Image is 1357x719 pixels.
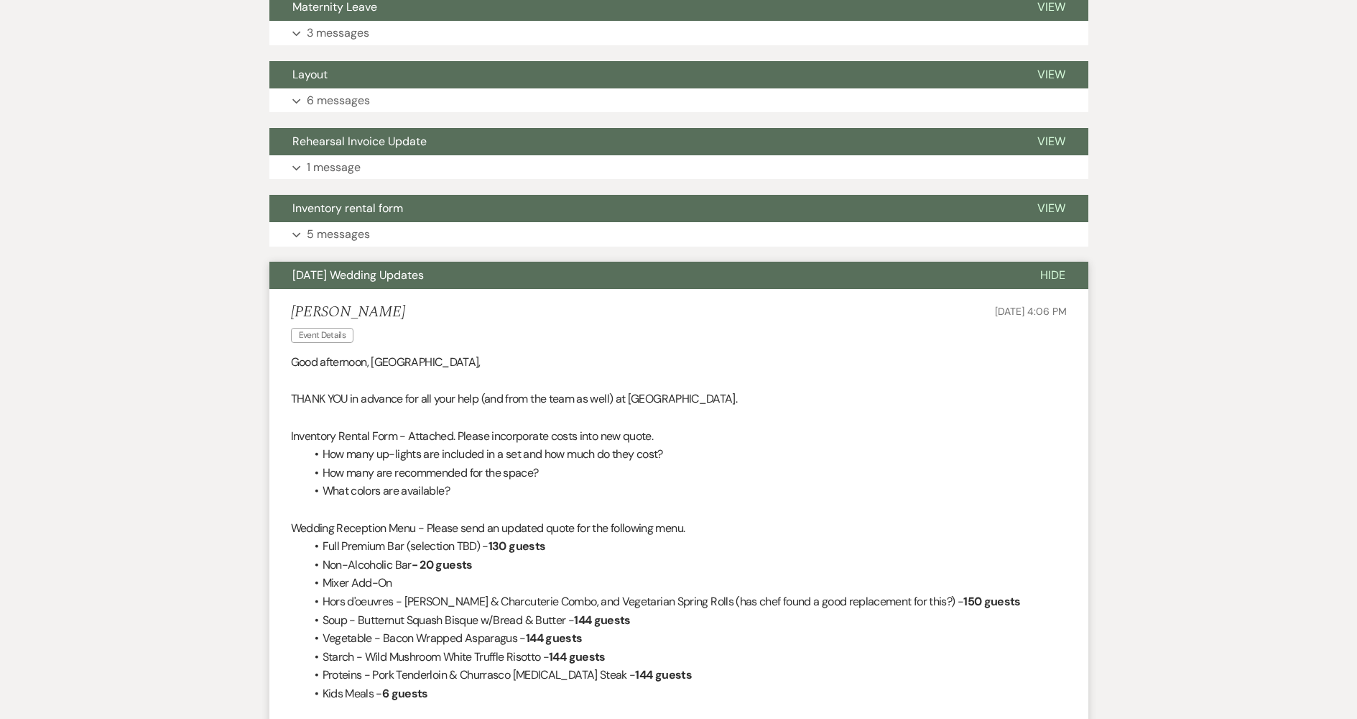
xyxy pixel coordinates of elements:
[292,67,328,82] span: Layout
[269,155,1088,180] button: 1 message
[305,574,1067,592] li: Mixer Add-On
[269,128,1014,155] button: Rehearsal Invoice Update
[526,631,583,646] strong: 144 guests
[292,201,403,216] span: Inventory rental form
[305,648,1067,667] li: Starch - Wild Mushroom White Truffle Risotto -
[1037,201,1065,216] span: View
[1037,67,1065,82] span: View
[305,482,1067,500] li: What colors are available?
[549,649,606,664] strong: 144 guests
[305,445,1067,464] li: How many up-lights are included in a set and how much do they cost?
[291,353,1067,372] p: Good afternoon, [GEOGRAPHIC_DATA],
[382,686,428,701] strong: 6 guests
[269,21,1088,45] button: 3 messages
[305,684,1067,703] li: Kids Meals -
[305,666,1067,684] li: Proteins - Pork Tenderloin & Churrasco [MEDICAL_DATA] Steak -
[291,519,1067,538] p: Wedding Reception Menu - Please send an updated quote for the following menu.
[1014,128,1088,155] button: View
[305,592,1067,611] li: Hors d'oeuvres - [PERSON_NAME] & Charcuterie Combo, and Vegetarian Spring Rolls (has chef found a...
[488,539,546,554] strong: 130 guests
[412,557,473,572] strong: - 20 guests
[269,222,1088,247] button: 5 messages
[291,303,405,321] h5: [PERSON_NAME]
[292,134,427,149] span: Rehearsal Invoice Update
[305,537,1067,556] li: Full Premium Bar (selection TBD) -
[963,594,1021,609] strong: 150 guests
[305,464,1067,482] li: How many are recommended for the space?
[269,195,1014,222] button: Inventory rental form
[291,328,354,343] span: Event Details
[307,91,370,110] p: 6 messages
[995,305,1066,318] span: [DATE] 4:06 PM
[574,613,631,628] strong: 144 guests
[1014,61,1088,88] button: View
[269,262,1017,289] button: [DATE] Wedding Updates
[269,88,1088,113] button: 6 messages
[1040,267,1065,283] span: Hide
[305,556,1067,574] li: Non-Alcoholic Bar
[305,611,1067,630] li: Soup - Butternut Squash Bisque w/Bread & Butter -
[292,267,424,283] span: [DATE] Wedding Updates
[1014,195,1088,222] button: View
[1017,262,1088,289] button: Hide
[291,427,1067,446] p: Inventory Rental Form - Attached. Please incorporate costs into new quote.
[269,61,1014,88] button: Layout
[635,667,692,682] strong: 144 guests
[305,629,1067,648] li: Vegetable - Bacon Wrapped Asparagus -
[307,225,370,244] p: 5 messages
[307,24,369,42] p: 3 messages
[291,390,1067,408] p: THANK YOU in advance for all your help (and from the team as well) at [GEOGRAPHIC_DATA].
[1037,134,1065,149] span: View
[307,158,361,177] p: 1 message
